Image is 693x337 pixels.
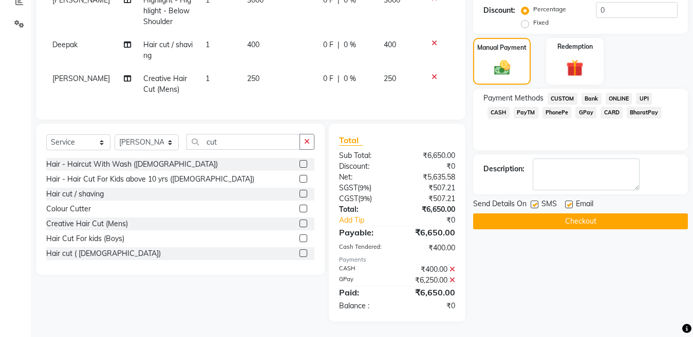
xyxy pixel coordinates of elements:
[205,40,210,49] span: 1
[331,193,397,204] div: ( )
[606,93,632,105] span: ONLINE
[397,161,463,172] div: ₹0
[483,5,515,16] div: Discount:
[247,74,259,83] span: 250
[331,204,397,215] div: Total:
[397,204,463,215] div: ₹6,650.00
[339,194,358,203] span: CGST
[533,5,566,14] label: Percentage
[473,213,688,229] button: Checkout
[397,275,463,286] div: ₹6,250.00
[541,199,557,211] span: SMS
[331,183,397,193] div: ( )
[323,39,333,50] span: 0 F
[576,199,593,211] span: Email
[384,74,396,83] span: 250
[143,40,193,60] span: Hair cut / shaving
[397,301,463,311] div: ₹0
[331,215,408,226] a: Add Tip
[483,93,544,104] span: Payment Methods
[548,93,577,105] span: CUSTOM
[561,57,589,78] img: _gift.svg
[331,226,397,239] div: Payable:
[397,243,463,253] div: ₹400.00
[542,107,572,118] span: PhonePe
[397,172,463,183] div: ₹5,635.58
[575,107,596,118] span: GPay
[397,264,463,275] div: ₹400.00
[557,42,593,51] label: Redemption
[46,204,91,214] div: Colour Cutter
[397,226,463,239] div: ₹6,650.00
[52,40,78,49] span: Deepak
[143,74,187,94] span: Creative Hair Cut (Mens)
[331,264,397,275] div: CASH
[46,233,124,244] div: Hair Cut For kids (Boys)
[582,93,602,105] span: Bank
[46,189,104,200] div: Hair cut / shaving
[636,93,652,105] span: UPI
[52,74,110,83] span: [PERSON_NAME]
[247,40,259,49] span: 400
[331,301,397,311] div: Balance :
[477,43,527,52] label: Manual Payment
[514,107,538,118] span: PayTM
[627,107,662,118] span: BharatPay
[331,161,397,172] div: Discount:
[344,39,356,50] span: 0 %
[601,107,623,118] span: CARD
[331,172,397,183] div: Net:
[533,18,549,27] label: Fixed
[360,194,370,203] span: 9%
[384,40,396,49] span: 400
[331,150,397,161] div: Sub Total:
[360,184,369,192] span: 9%
[46,174,254,185] div: Hair - Hair Cut For Kids above 10 yrs ([DEMOGRAPHIC_DATA])
[331,243,397,253] div: Cash Tendered:
[205,74,210,83] span: 1
[338,39,340,50] span: |
[344,73,356,84] span: 0 %
[331,286,397,299] div: Paid:
[46,248,161,259] div: Hair cut ( [DEMOGRAPHIC_DATA])
[397,150,463,161] div: ₹6,650.00
[339,183,358,192] span: SGST
[397,193,463,204] div: ₹507.21
[473,199,527,211] span: Send Details On
[397,183,463,193] div: ₹507.21
[408,215,463,226] div: ₹0
[397,286,463,299] div: ₹6,650.00
[46,219,128,229] div: Creative Hair Cut (Mens)
[331,275,397,286] div: GPay
[489,58,515,77] img: _cash.svg
[339,135,363,146] span: Total
[338,73,340,84] span: |
[488,107,510,118] span: CASH
[483,164,525,174] div: Description:
[46,159,218,170] div: Hair - Haircut With Wash ([DEMOGRAPHIC_DATA])
[186,134,300,150] input: Search or Scan
[339,255,455,264] div: Payments
[323,73,333,84] span: 0 F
